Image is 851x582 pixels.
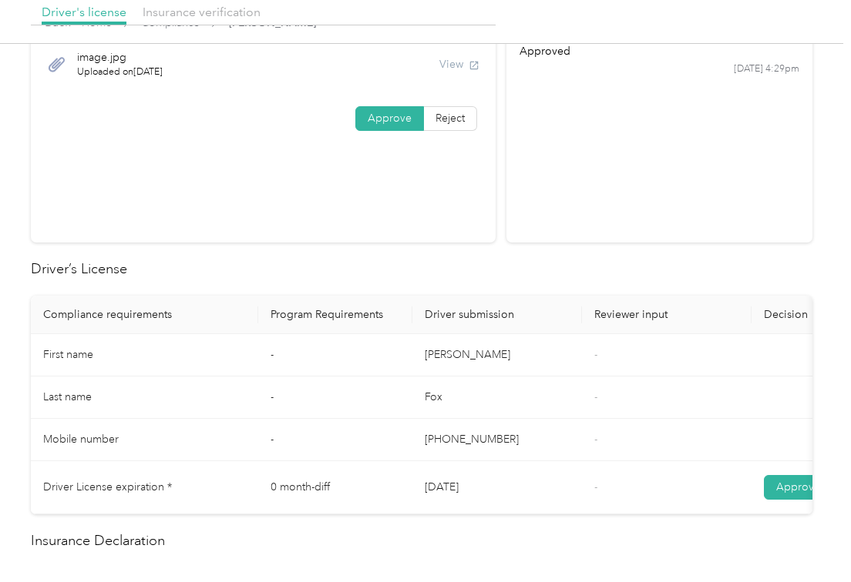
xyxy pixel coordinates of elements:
h2: Insurance Declaration [31,530,812,551]
h2: Driver’s License [31,259,812,279]
td: - [258,376,412,419]
td: Fox [412,376,582,419]
td: Last name [31,376,258,419]
span: First name [43,348,93,361]
span: - [594,480,597,493]
iframe: Everlance-gr Chat Button Frame [765,496,851,582]
td: First name [31,334,258,376]
td: 0 month-diff [258,461,412,514]
td: [PHONE_NUMBER] [412,419,582,461]
span: - [594,433,597,446]
span: - [594,348,597,361]
span: Driver License expiration * [43,480,172,493]
span: Uploaded on [DATE] [77,65,163,79]
td: Driver License expiration * [31,461,258,514]
div: approved [520,43,799,59]
td: - [258,419,412,461]
span: image.jpg [77,49,163,65]
th: Driver submission [412,296,582,334]
span: Insurance verification [143,5,261,19]
span: Reject [436,112,465,125]
th: Program Requirements [258,296,412,334]
td: - [258,334,412,376]
span: Approve [368,112,412,125]
th: Reviewer input [582,296,752,334]
span: Driver's license [42,5,126,19]
time: [DATE] 4:29pm [734,62,799,76]
th: Compliance requirements [31,296,258,334]
span: Last name [43,390,92,403]
span: - [594,390,597,403]
td: [PERSON_NAME] [412,334,582,376]
td: Mobile number [31,419,258,461]
td: [DATE] [412,461,582,514]
span: Approve [776,480,820,493]
span: Mobile number [43,433,119,446]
